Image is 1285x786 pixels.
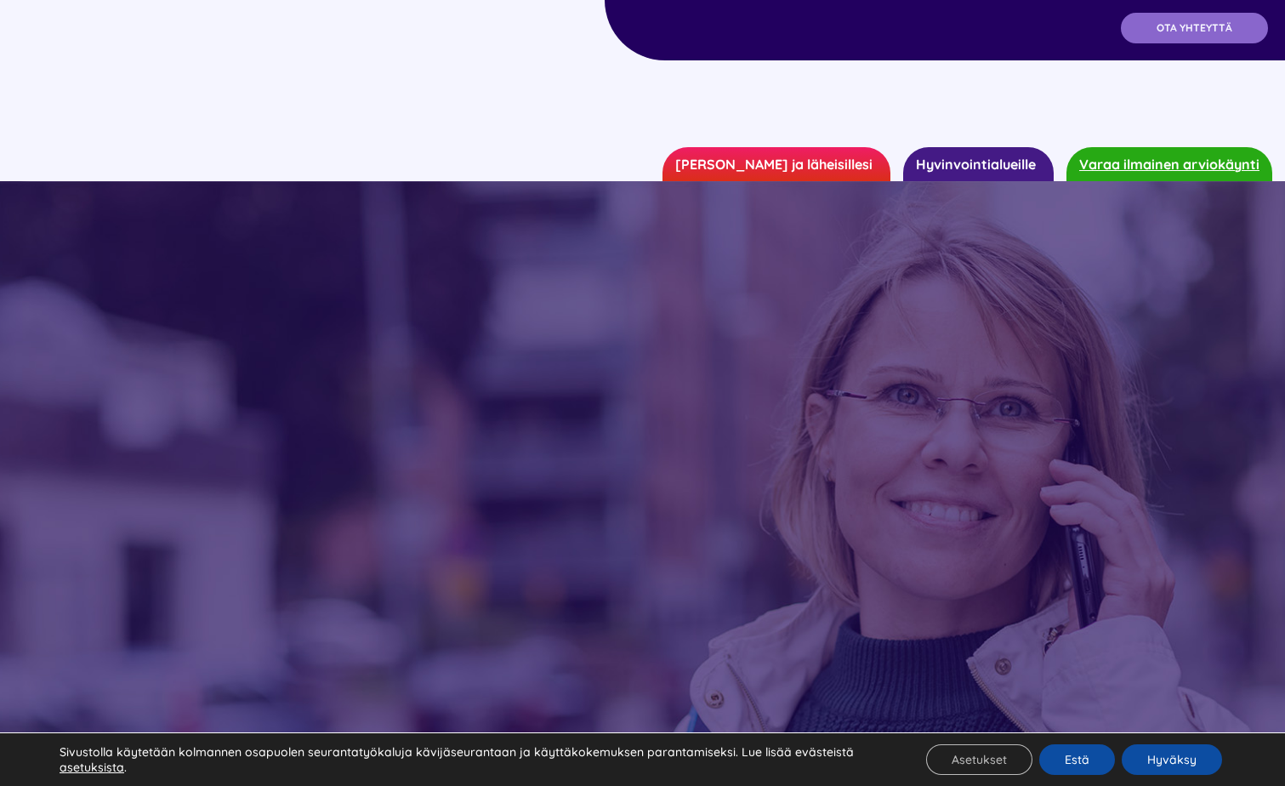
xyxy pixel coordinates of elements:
[662,147,890,181] a: [PERSON_NAME] ja läheisillesi
[1039,744,1115,775] button: Estä
[903,147,1054,181] a: Hyvinvointialueille
[60,744,884,775] p: Sivustolla käytetään kolmannen osapuolen seurantatyökaluja kävijäseurantaan ja käyttäkokemuksen p...
[60,760,124,775] button: asetuksista
[1121,13,1268,43] a: OTA YHTEYTTÄ
[1066,147,1272,181] a: Varaa ilmainen arviokäynti
[1157,22,1232,34] span: OTA YHTEYTTÄ
[1122,744,1222,775] button: Hyväksy
[926,744,1032,775] button: Asetukset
